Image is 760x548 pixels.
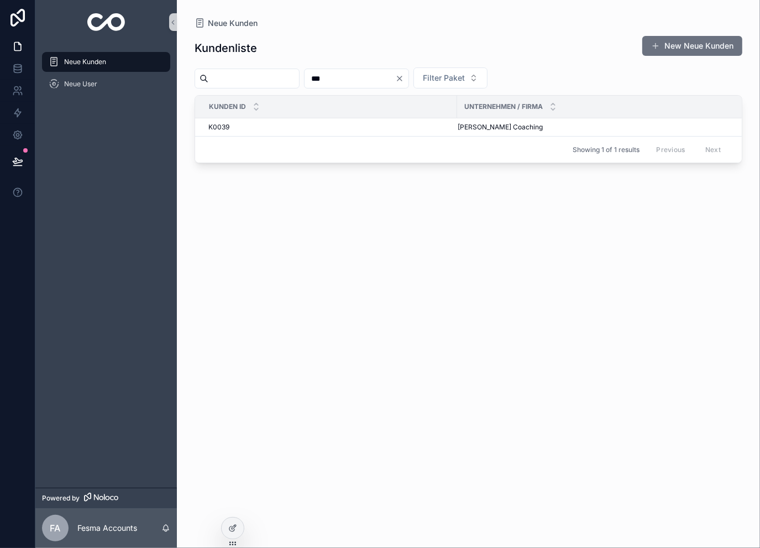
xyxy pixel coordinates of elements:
span: Neue User [64,80,97,88]
button: Select Button [413,67,488,88]
a: [PERSON_NAME] Coaching [458,123,746,132]
span: [PERSON_NAME] Coaching [458,123,543,132]
a: K0039 [208,123,450,132]
span: Powered by [42,494,80,503]
a: Neue Kunden [195,18,258,29]
button: Clear [395,74,408,83]
span: K0039 [208,123,229,132]
span: Showing 1 of 1 results [573,145,640,154]
span: Unternehmen / Firma [464,102,543,111]
span: Filter Paket [423,72,465,83]
h1: Kundenliste [195,40,257,56]
a: Powered by [35,488,177,508]
a: Neue Kunden [42,52,170,72]
button: New Neue Kunden [642,36,742,56]
a: Neue User [42,74,170,94]
span: Neue Kunden [64,58,106,66]
span: FA [50,521,61,535]
p: Fesma Accounts [77,523,137,534]
img: App logo [87,13,125,31]
div: scrollable content [35,44,177,108]
span: Neue Kunden [208,18,258,29]
span: Kunden ID [209,102,246,111]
